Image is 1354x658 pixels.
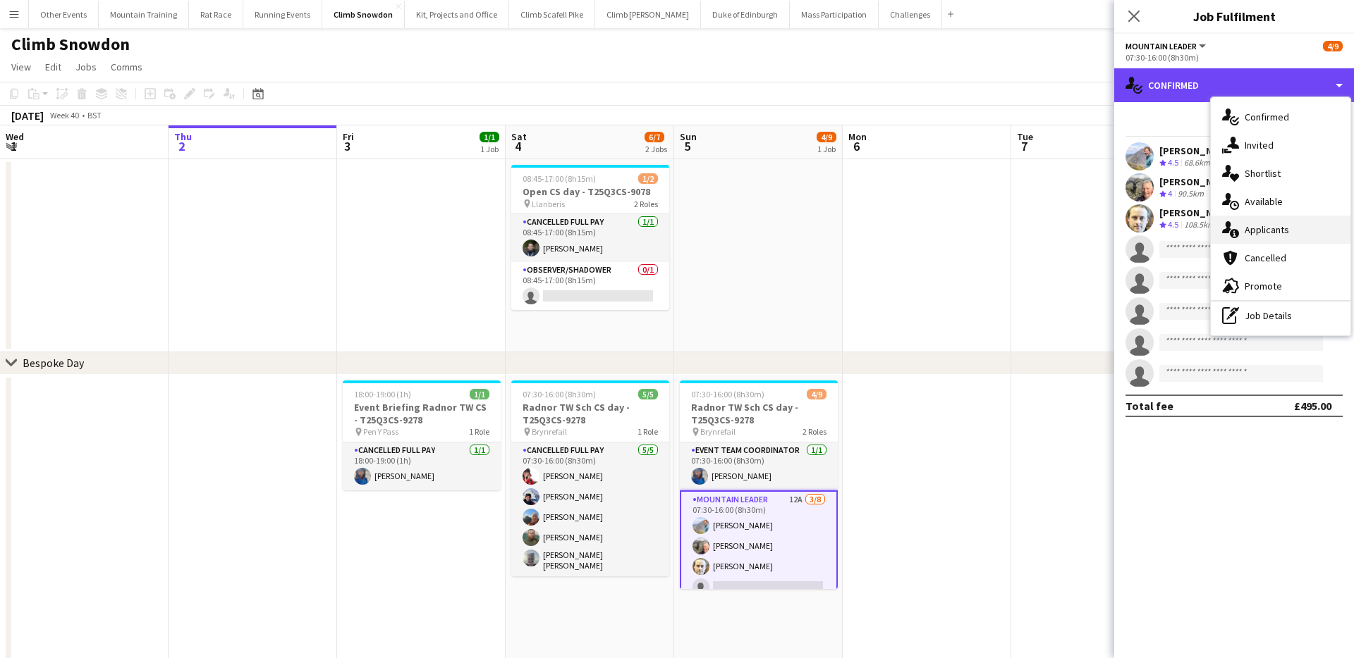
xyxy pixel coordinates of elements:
button: Other Events [29,1,99,28]
div: Confirmed [1114,68,1354,102]
span: 4/9 [817,132,836,142]
span: Available [1245,195,1283,208]
span: 1 Role [638,426,658,437]
h3: Radnor TW Sch CS day - T25Q3CS-9278 [511,401,669,426]
button: Running Events [243,1,322,28]
a: Edit [39,58,67,76]
span: 4.5 [1168,219,1178,230]
div: 2 Jobs [645,144,667,154]
h3: Job Fulfilment [1114,7,1354,25]
button: Rat Race [189,1,243,28]
div: BST [87,110,102,120]
app-card-role: Observer/Shadower0/108:45-17:00 (8h15m) [511,262,669,310]
h1: Climb Snowdon [11,34,130,55]
app-skills-label: 6/6 [1209,188,1221,199]
h3: Event Briefing Radnor TW CS - T25Q3CS-9278 [343,401,501,426]
span: Week 40 [47,110,82,120]
div: [PERSON_NAME] [1159,175,1234,188]
span: 4/9 [807,389,827,399]
span: Confirmed [1245,111,1289,123]
app-card-role: Cancelled full pay1/118:00-19:00 (1h)[PERSON_NAME] [343,442,501,490]
a: Jobs [70,58,102,76]
span: 07:30-16:00 (8h30m) [691,389,764,399]
app-job-card: 18:00-19:00 (1h)1/1Event Briefing Radnor TW CS - T25Q3CS-9278 Pen Y Pass1 RoleCancelled full pay1... [343,380,501,490]
div: Total fee [1126,399,1173,413]
app-card-role: Cancelled full pay1/108:45-17:00 (8h15m)[PERSON_NAME] [511,214,669,262]
h3: Radnor TW Sch CS day - T25Q3CS-9278 [680,401,838,426]
span: 4/9 [1323,41,1343,51]
span: Fri [343,130,354,143]
span: Sun [680,130,697,143]
span: Brynrefail [532,426,567,437]
span: 7 [1015,138,1033,154]
span: 1/1 [480,132,499,142]
span: 07:30-16:00 (8h30m) [523,389,596,399]
span: Llanberis [532,199,565,209]
app-card-role: Event Team Coordinator1/107:30-16:00 (8h30m)[PERSON_NAME] [680,442,838,490]
div: Bespoke Day [23,356,84,370]
span: 5 [678,138,697,154]
span: Edit [45,61,61,73]
span: 2 Roles [803,426,827,437]
span: 5/5 [638,389,658,399]
div: [PERSON_NAME] [1159,206,1234,219]
div: [DATE] [11,108,44,123]
a: View [6,58,37,76]
span: 1 [4,138,24,154]
app-job-card: 07:30-16:00 (8h30m)4/9Radnor TW Sch CS day - T25Q3CS-9278 Brynrefail2 RolesEvent Team Coordinator... [680,380,838,589]
span: 08:45-17:00 (8h15m) [523,173,596,184]
button: Mountain Training [99,1,189,28]
button: Kit, Projects and Office [405,1,509,28]
span: Brynrefail [700,426,736,437]
span: Invited [1245,139,1274,151]
button: Climb [PERSON_NAME] [595,1,701,28]
span: Shortlist [1245,167,1281,180]
span: Jobs [75,61,97,73]
a: Comms [105,58,148,76]
span: Applicants [1245,223,1289,236]
span: 6 [846,138,867,154]
button: Climb Snowdon [322,1,405,28]
span: 1/2 [638,173,658,184]
span: Sat [511,130,527,143]
span: 18:00-19:00 (1h) [354,389,411,399]
span: Wed [6,130,24,143]
span: Promote [1245,280,1282,292]
span: View [11,61,31,73]
span: 1/1 [470,389,489,399]
span: 1 Role [469,426,489,437]
div: 68.6km [1181,157,1213,169]
span: Thu [174,130,192,143]
span: 4 [1168,188,1172,199]
span: Comms [111,61,142,73]
div: [PERSON_NAME] [1159,144,1234,157]
app-job-card: 08:45-17:00 (8h15m)1/2Open CS day - T25Q3CS-9078 Llanberis2 RolesCancelled full pay1/108:45-17:00... [511,165,669,310]
span: 4.5 [1168,157,1178,168]
span: Mountain Leader [1126,41,1197,51]
app-job-card: 07:30-16:00 (8h30m)5/5Radnor TW Sch CS day - T25Q3CS-9278 Brynrefail1 RoleCancelled full pay5/507... [511,380,669,576]
div: 108.5km [1181,219,1217,231]
span: 4 [509,138,527,154]
app-card-role: Cancelled full pay5/507:30-16:00 (8h30m)[PERSON_NAME][PERSON_NAME][PERSON_NAME][PERSON_NAME][PERS... [511,442,669,576]
span: Tue [1017,130,1033,143]
button: Mountain Leader [1126,41,1208,51]
div: 1 Job [817,144,836,154]
h3: Open CS day - T25Q3CS-9078 [511,185,669,198]
button: Duke of Edinburgh [701,1,790,28]
button: Climb Scafell Pike [509,1,595,28]
span: Mon [848,130,867,143]
div: 90.5km [1175,188,1207,200]
div: £495.00 [1294,399,1331,413]
div: 07:30-16:00 (8h30m) [1126,52,1343,63]
span: 2 Roles [634,199,658,209]
div: Job Details [1211,302,1350,330]
button: Mass Participation [790,1,879,28]
span: 2 [172,138,192,154]
span: Cancelled [1245,252,1286,264]
button: Challenges [879,1,942,28]
span: 6/7 [645,132,664,142]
